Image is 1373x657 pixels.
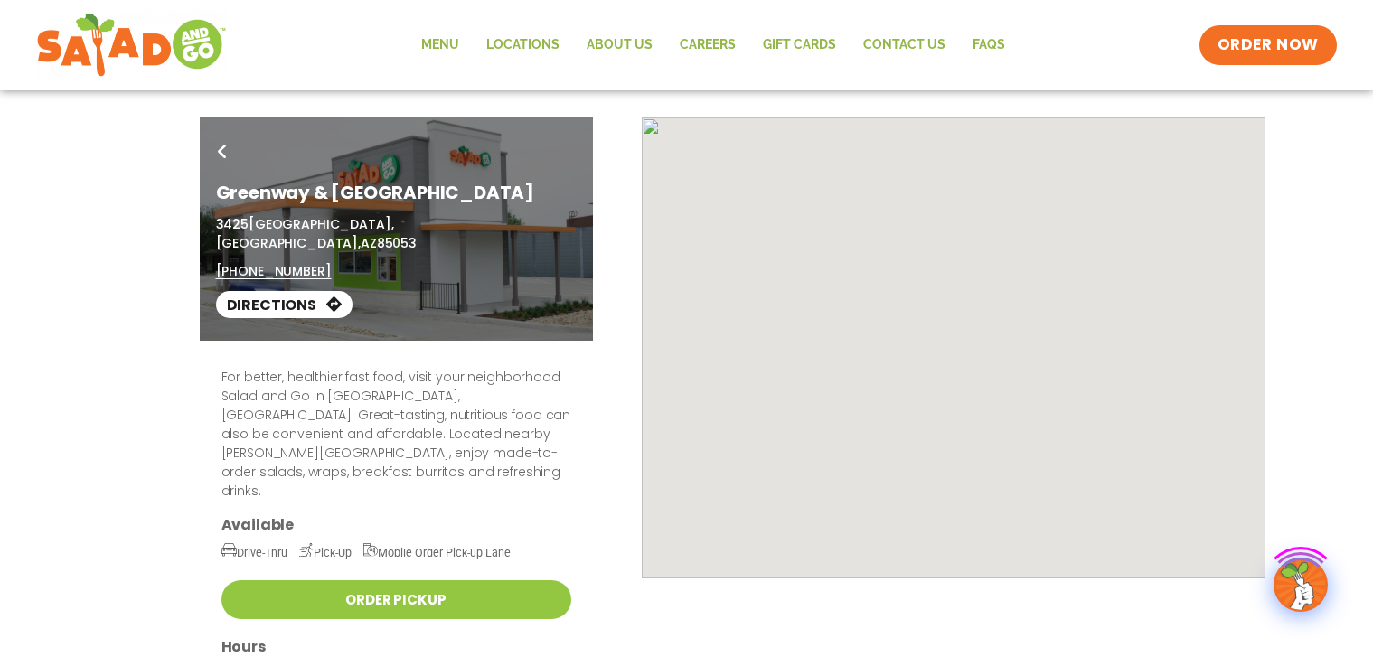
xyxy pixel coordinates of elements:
a: GIFT CARDS [749,24,850,66]
h1: Greenway & [GEOGRAPHIC_DATA] [216,179,577,206]
span: ORDER NOW [1218,34,1319,56]
a: Locations [473,24,573,66]
h3: Hours [221,637,571,656]
a: About Us [573,24,666,66]
a: Menu [408,24,473,66]
a: Directions [216,291,353,318]
span: Pick-Up [299,546,352,559]
span: Mobile Order Pick-up Lane [363,546,512,559]
img: new-SAG-logo-768×292 [36,9,227,81]
span: [GEOGRAPHIC_DATA], [249,215,393,233]
a: ORDER NOW [1199,25,1337,65]
a: Order Pickup [221,580,571,619]
span: 85053 [377,234,417,252]
a: [PHONE_NUMBER] [216,262,332,281]
span: AZ [361,234,377,252]
a: FAQs [959,24,1019,66]
p: For better, healthier fast food, visit your neighborhood Salad and Go in [GEOGRAPHIC_DATA], [GEOG... [221,368,571,501]
a: Contact Us [850,24,959,66]
span: Drive-Thru [221,546,287,559]
h3: Available [221,515,571,534]
a: Careers [666,24,749,66]
nav: Menu [408,24,1019,66]
span: 3425 [216,215,249,233]
span: [GEOGRAPHIC_DATA], [216,234,361,252]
